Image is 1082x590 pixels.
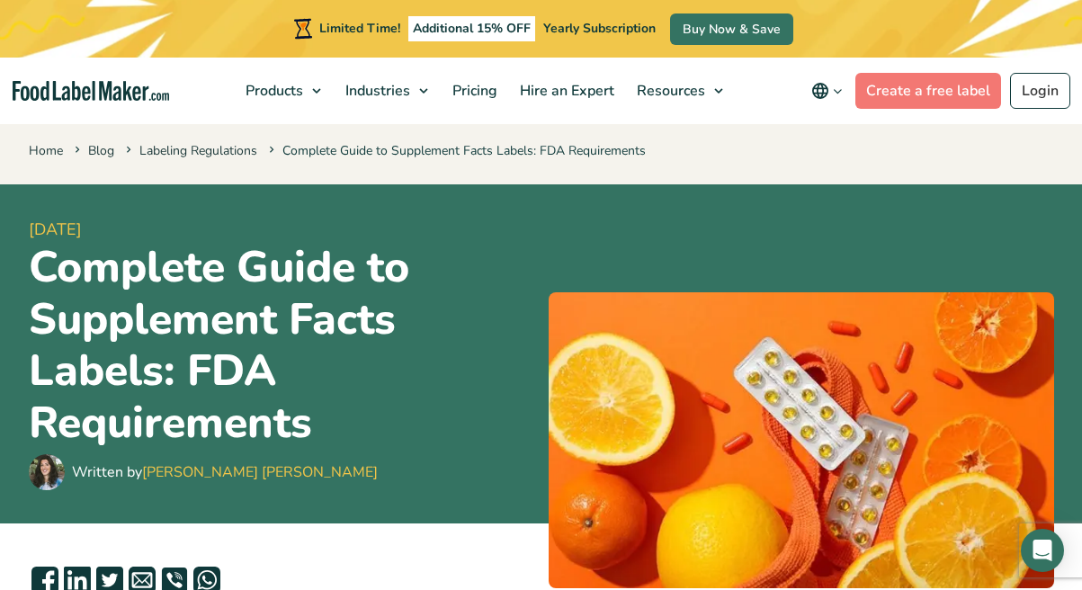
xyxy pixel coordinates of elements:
span: Pricing [447,81,499,101]
span: Limited Time! [319,20,400,37]
img: Maria Abi Hanna - Food Label Maker [29,454,65,490]
a: Create a free label [855,73,1001,109]
span: Additional 15% OFF [408,16,535,41]
a: Blog [88,142,114,159]
div: Written by [72,461,378,483]
a: Resources [626,58,732,124]
a: Buy Now & Save [670,13,793,45]
span: Resources [631,81,707,101]
span: [DATE] [29,218,534,242]
a: Labeling Regulations [139,142,257,159]
span: Yearly Subscription [543,20,656,37]
a: [PERSON_NAME] [PERSON_NAME] [142,462,378,482]
h1: Complete Guide to Supplement Facts Labels: FDA Requirements [29,242,534,450]
div: Open Intercom Messenger [1021,529,1064,572]
span: Products [240,81,305,101]
span: Hire an Expert [514,81,616,101]
a: Products [235,58,330,124]
a: Hire an Expert [509,58,621,124]
a: Login [1010,73,1070,109]
a: Industries [335,58,437,124]
span: Industries [340,81,412,101]
a: Pricing [442,58,505,124]
a: Home [29,142,63,159]
span: Complete Guide to Supplement Facts Labels: FDA Requirements [265,142,646,159]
